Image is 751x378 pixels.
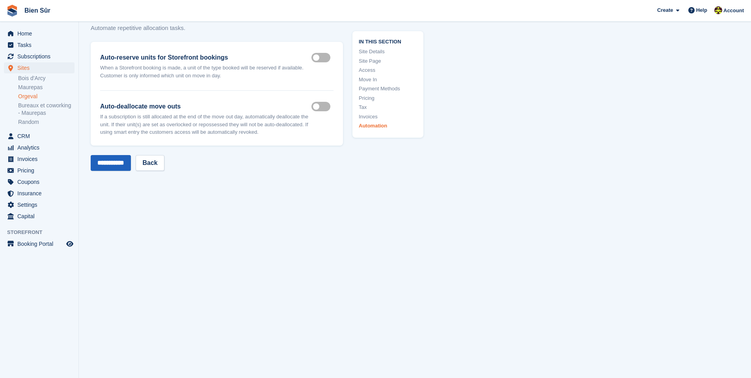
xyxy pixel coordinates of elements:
[359,57,417,65] a: Site Page
[4,199,75,210] a: menu
[18,93,75,100] a: Orgeval
[17,199,65,210] span: Settings
[4,28,75,39] a: menu
[17,39,65,51] span: Tasks
[359,37,417,45] span: In this section
[17,153,65,165] span: Invoices
[311,57,334,58] label: Auto reserve on storefront
[4,39,75,51] a: menu
[18,84,75,91] a: Maurepas
[17,62,65,73] span: Sites
[17,176,65,187] span: Coupons
[723,7,744,15] span: Account
[18,75,75,82] a: Bois d'Arcy
[359,112,417,120] a: Invoices
[714,6,722,14] img: Marie Tran
[4,51,75,62] a: menu
[7,228,78,236] span: Storefront
[17,28,65,39] span: Home
[17,165,65,176] span: Pricing
[696,6,707,14] span: Help
[359,94,417,102] a: Pricing
[17,238,65,249] span: Booking Portal
[100,113,311,136] p: If a subscription is still allocated at the end of the move out day, automatically deallocate the...
[4,188,75,199] a: menu
[4,238,75,249] a: menu
[4,176,75,187] a: menu
[91,24,343,33] p: Automate repetitive allocation tasks.
[4,131,75,142] a: menu
[311,106,334,107] label: Auto deallocate move outs
[657,6,673,14] span: Create
[359,48,417,56] a: Site Details
[18,102,75,117] a: Bureaux et coworking - Maurepas
[17,211,65,222] span: Capital
[136,155,164,171] a: Back
[17,188,65,199] span: Insurance
[359,122,417,130] a: Automation
[4,211,75,222] a: menu
[100,53,311,62] label: Auto-reserve units for Storefront bookings
[4,142,75,153] a: menu
[359,103,417,111] a: Tax
[18,118,75,126] a: Random
[4,153,75,165] a: menu
[17,142,65,153] span: Analytics
[17,51,65,62] span: Subscriptions
[4,62,75,73] a: menu
[65,239,75,249] a: Preview store
[4,165,75,176] a: menu
[17,131,65,142] span: CRM
[359,85,417,93] a: Payment Methods
[6,5,18,17] img: stora-icon-8386f47178a22dfd0bd8f6a31ec36ba5ce8667c1dd55bd0f319d3a0aa187defe.svg
[21,4,54,17] a: Bien Sûr
[359,75,417,83] a: Move In
[100,102,311,111] label: Auto-deallocate move outs
[100,64,311,79] p: When a Storefront booking is made, a unit of the type booked will be reserved if available. Custo...
[359,66,417,74] a: Access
